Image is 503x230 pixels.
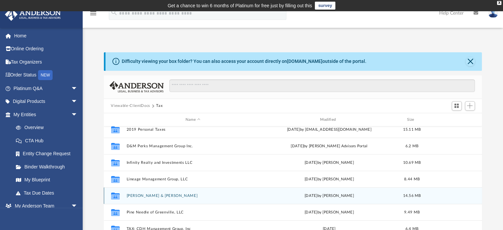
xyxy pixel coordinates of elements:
i: search [110,9,118,16]
a: My Anderson Teamarrow_drop_down [5,200,84,213]
a: Order StatusNEW [5,69,88,82]
span: 6.2 MB [405,144,418,148]
button: D&M Perks Management Group Inc. [126,144,260,148]
a: Overview [9,121,88,134]
button: Pine Needle of Greenville, LLC [126,210,260,214]
button: Viewable-ClientDocs [111,103,150,109]
a: Platinum Q&Aarrow_drop_down [5,82,88,95]
div: Get a chance to win 6 months of Platinum for free just by filling out this [168,2,312,10]
div: Difficulty viewing your box folder? You can also access your account directly on outside of the p... [122,58,366,65]
a: My Blueprint [9,173,84,187]
div: [DATE] by [PERSON_NAME] Advisors Portal [263,143,396,149]
div: close [497,1,501,5]
div: [DATE] by [PERSON_NAME] [263,209,396,215]
img: User Pic [488,8,498,18]
a: survey [315,2,335,10]
span: 8.44 MB [404,177,420,181]
a: Digital Productsarrow_drop_down [5,95,88,108]
a: Tax Due Dates [9,186,88,200]
div: id [106,117,123,123]
a: Online Ordering [5,42,88,56]
span: arrow_drop_down [71,108,84,121]
div: Modified [262,117,396,123]
button: Lineage Management Group, LLC [126,177,260,181]
div: [DATE] by [PERSON_NAME] [263,160,396,166]
div: Size [398,117,425,123]
span: 9.49 MB [404,210,420,214]
a: menu [89,13,97,17]
span: arrow_drop_down [71,82,84,95]
span: 15.11 MB [403,128,421,131]
input: Search files and folders [169,79,475,92]
a: Binder Walkthrough [9,160,88,173]
span: arrow_drop_down [71,200,84,213]
button: Tax [156,103,163,109]
button: [PERSON_NAME] & [PERSON_NAME] [126,194,260,198]
img: Anderson Advisors Platinum Portal [3,8,63,21]
div: NEW [38,70,53,80]
a: [DOMAIN_NAME] [287,59,322,64]
div: id [428,117,474,123]
span: 14.56 MB [403,194,421,198]
button: 2019 Personal Taxes [126,127,260,132]
a: CTA Hub [9,134,88,147]
a: Entity Change Request [9,147,88,161]
i: menu [89,9,97,17]
div: [DATE] by [EMAIL_ADDRESS][DOMAIN_NAME] [263,127,396,133]
a: My Entitiesarrow_drop_down [5,108,88,121]
div: Name [126,117,259,123]
a: Home [5,29,88,42]
a: Tax Organizers [5,55,88,69]
div: [DATE] by [PERSON_NAME] [263,176,396,182]
button: Add [465,101,475,111]
span: arrow_drop_down [71,95,84,109]
button: Switch to Grid View [452,101,462,111]
button: Infinity Realty and Investments LLC [126,161,260,165]
span: 10.69 MB [403,161,421,164]
button: Close [466,57,475,66]
div: [DATE] by [PERSON_NAME] [263,193,396,199]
